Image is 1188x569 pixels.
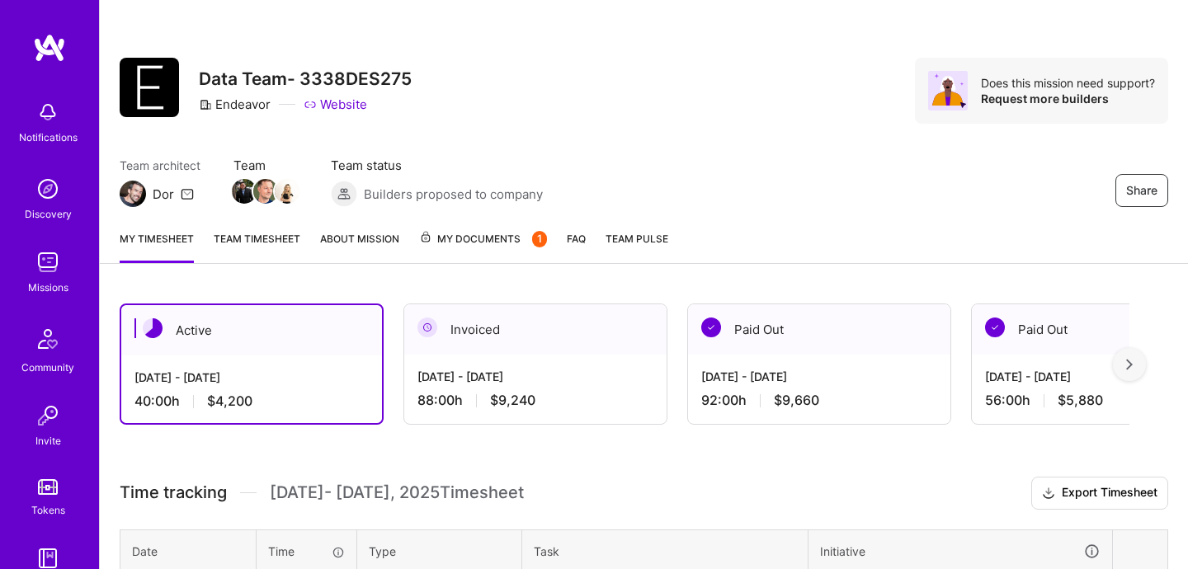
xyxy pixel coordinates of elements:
[417,317,437,337] img: Invoiced
[35,432,61,449] div: Invite
[419,230,547,263] a: My Documents1
[268,543,345,560] div: Time
[404,304,667,355] div: Invoiced
[120,58,179,117] img: Company Logo
[121,305,382,355] div: Active
[28,319,68,359] img: Community
[31,399,64,432] img: Invite
[331,157,543,174] span: Team status
[199,68,412,89] h3: Data Team- 3338DES275
[331,181,357,207] img: Builders proposed to company
[567,230,586,263] a: FAQ
[120,482,227,503] span: Time tracking
[701,392,937,409] div: 92:00 h
[134,393,369,410] div: 40:00 h
[199,98,212,111] i: icon CompanyGray
[417,368,653,385] div: [DATE] - [DATE]
[1126,182,1157,199] span: Share
[1126,359,1133,370] img: right
[364,186,543,203] span: Builders proposed to company
[774,392,819,409] span: $9,660
[275,179,299,204] img: Team Member Avatar
[1042,485,1055,502] i: icon Download
[1058,392,1103,409] span: $5,880
[33,33,66,63] img: logo
[688,304,950,355] div: Paid Out
[143,318,163,338] img: Active
[417,392,653,409] div: 88:00 h
[134,369,369,386] div: [DATE] - [DATE]
[153,186,174,203] div: Dor
[1031,477,1168,510] button: Export Timesheet
[181,187,194,200] i: icon Mail
[233,177,255,205] a: Team Member Avatar
[981,75,1155,91] div: Does this mission need support?
[928,71,968,111] img: Avatar
[31,172,64,205] img: discovery
[120,181,146,207] img: Team Architect
[199,96,271,113] div: Endeavor
[304,96,367,113] a: Website
[606,233,668,245] span: Team Pulse
[1115,174,1168,207] button: Share
[419,230,547,248] span: My Documents
[981,91,1155,106] div: Request more builders
[120,230,194,263] a: My timesheet
[490,392,535,409] span: $9,240
[25,205,72,223] div: Discovery
[38,479,58,495] img: tokens
[19,129,78,146] div: Notifications
[985,317,1005,337] img: Paid Out
[320,230,399,263] a: About Mission
[28,279,68,296] div: Missions
[207,393,252,410] span: $4,200
[276,177,298,205] a: Team Member Avatar
[31,501,65,519] div: Tokens
[253,179,278,204] img: Team Member Avatar
[232,179,257,204] img: Team Member Avatar
[701,368,937,385] div: [DATE] - [DATE]
[120,157,200,174] span: Team architect
[233,157,298,174] span: Team
[214,230,300,263] a: Team timesheet
[270,482,524,503] span: [DATE] - [DATE] , 2025 Timesheet
[606,230,668,263] a: Team Pulse
[31,246,64,279] img: teamwork
[31,96,64,129] img: bell
[820,542,1101,561] div: Initiative
[255,177,276,205] a: Team Member Avatar
[701,317,721,337] img: Paid Out
[21,359,74,376] div: Community
[532,231,547,247] div: 1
